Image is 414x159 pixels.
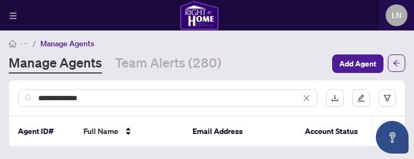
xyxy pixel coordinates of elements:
a: Team Alerts (280) [115,54,221,74]
button: filter [379,89,396,107]
span: Add Agent [339,55,376,72]
th: Full Name [75,117,184,147]
span: LN [392,9,401,21]
button: edit [352,89,370,107]
span: download [331,94,339,102]
th: Account Status [296,117,373,147]
a: Manage Agents [9,54,102,74]
span: edit [357,94,365,102]
span: home [9,40,16,47]
span: menu [9,12,17,20]
li: / [33,37,36,50]
button: download [326,89,344,107]
span: ellipsis [21,40,28,47]
th: Email Address [184,117,296,147]
span: Manage Agents [40,39,94,48]
th: Agent ID# [9,117,75,147]
span: filter [383,94,391,102]
span: Full Name [83,125,118,137]
span: close [303,94,310,102]
button: Open asap [376,121,409,154]
span: arrow-left [393,59,400,67]
button: Add Agent [332,54,383,73]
